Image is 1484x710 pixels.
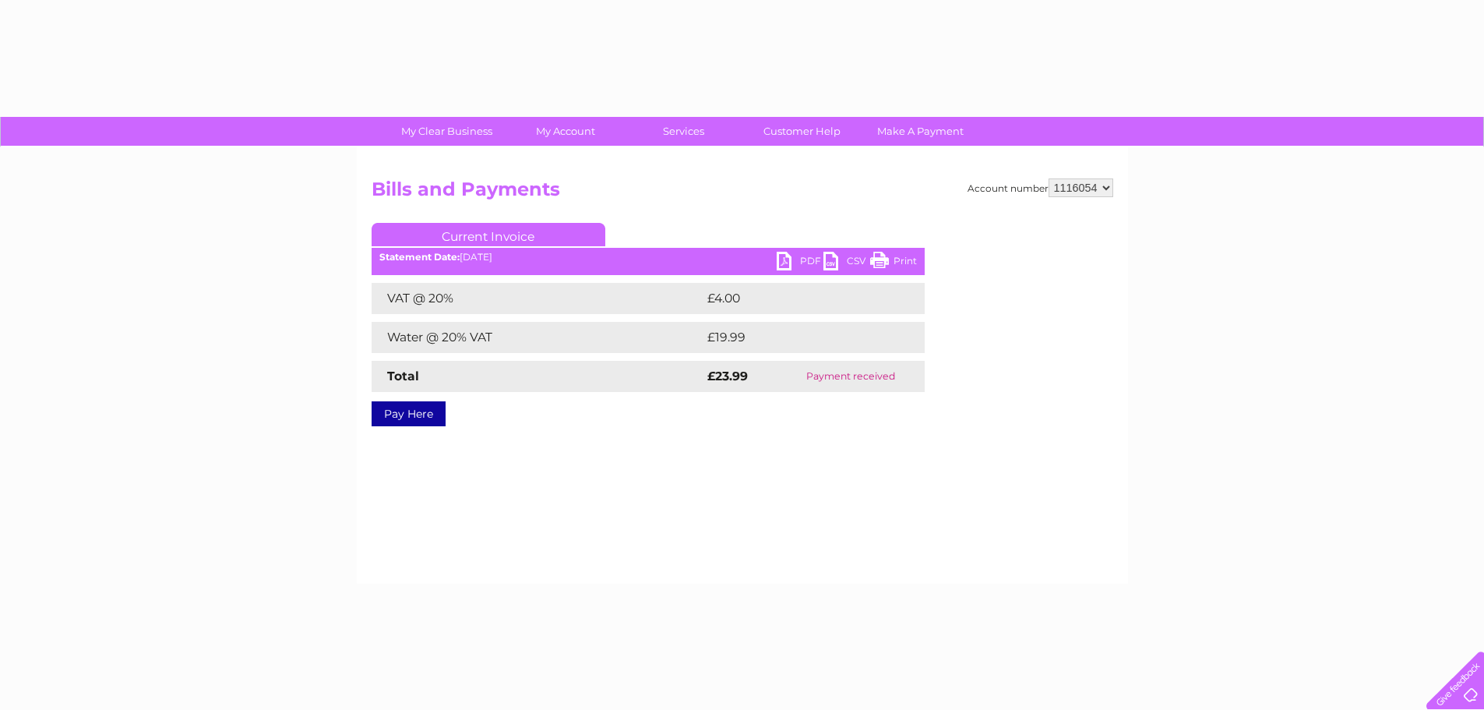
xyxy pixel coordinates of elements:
td: Water @ 20% VAT [372,322,703,353]
a: My Account [501,117,629,146]
td: VAT @ 20% [372,283,703,314]
a: Make A Payment [856,117,985,146]
a: Services [619,117,748,146]
b: Statement Date: [379,251,460,263]
h2: Bills and Payments [372,178,1113,208]
td: £19.99 [703,322,893,353]
a: My Clear Business [382,117,511,146]
a: Customer Help [738,117,866,146]
a: CSV [823,252,870,274]
td: £4.00 [703,283,889,314]
div: [DATE] [372,252,925,263]
a: Current Invoice [372,223,605,246]
a: Pay Here [372,401,446,426]
strong: Total [387,369,419,383]
td: Payment received [777,361,924,392]
a: PDF [777,252,823,274]
div: Account number [968,178,1113,197]
a: Print [870,252,917,274]
strong: £23.99 [707,369,748,383]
